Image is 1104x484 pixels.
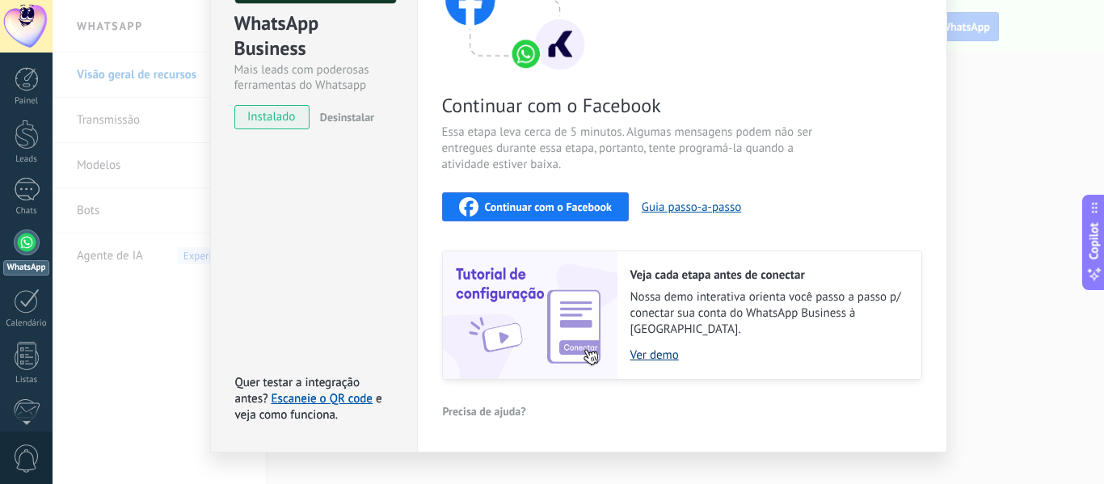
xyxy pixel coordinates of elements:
span: Quer testar a integração antes? [235,375,360,406]
button: Desinstalar [314,105,374,129]
a: Escaneie o QR code [272,391,373,406]
span: e veja como funciona. [235,391,382,423]
span: Nossa demo interativa orienta você passo a passo p/ conectar sua conta do WhatsApp Business à [GE... [630,289,905,338]
h2: Veja cada etapa antes de conectar [630,267,905,283]
a: Ver demo [630,347,905,363]
div: Mais leads com poderosas ferramentas do Whatsapp [234,62,394,93]
div: Leads [3,154,50,165]
div: Calendário [3,318,50,329]
span: Continuar com o Facebook [485,201,612,213]
div: WhatsApp [3,260,49,276]
span: Desinstalar [320,110,374,124]
span: Precisa de ajuda? [443,406,526,417]
div: Listas [3,375,50,385]
span: instalado [235,105,309,129]
span: Continuar com o Facebook [442,93,827,118]
span: Essa etapa leva cerca de 5 minutos. Algumas mensagens podem não ser entregues durante essa etapa,... [442,124,827,173]
div: WhatsApp Business [234,11,394,62]
div: Chats [3,206,50,217]
button: Precisa de ajuda? [442,399,527,423]
button: Continuar com o Facebook [442,192,629,221]
span: Copilot [1086,222,1102,259]
button: Guia passo-a-passo [642,200,741,215]
div: Painel [3,96,50,107]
